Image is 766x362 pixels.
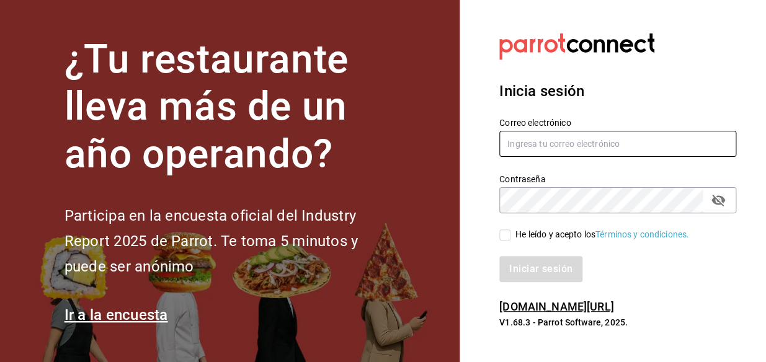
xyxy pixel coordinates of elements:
a: Términos y condiciones. [595,229,689,239]
h2: Participa en la encuesta oficial del Industry Report 2025 de Parrot. Te toma 5 minutos y puede se... [65,203,399,279]
label: Contraseña [499,174,736,183]
div: He leído y acepto los [515,228,689,241]
h1: ¿Tu restaurante lleva más de un año operando? [65,36,399,179]
input: Ingresa tu correo electrónico [499,131,736,157]
h3: Inicia sesión [499,80,736,102]
a: Ir a la encuesta [65,306,168,324]
p: V1.68.3 - Parrot Software, 2025. [499,316,736,329]
label: Correo electrónico [499,118,736,126]
button: passwordField [708,190,729,211]
a: [DOMAIN_NAME][URL] [499,300,613,313]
